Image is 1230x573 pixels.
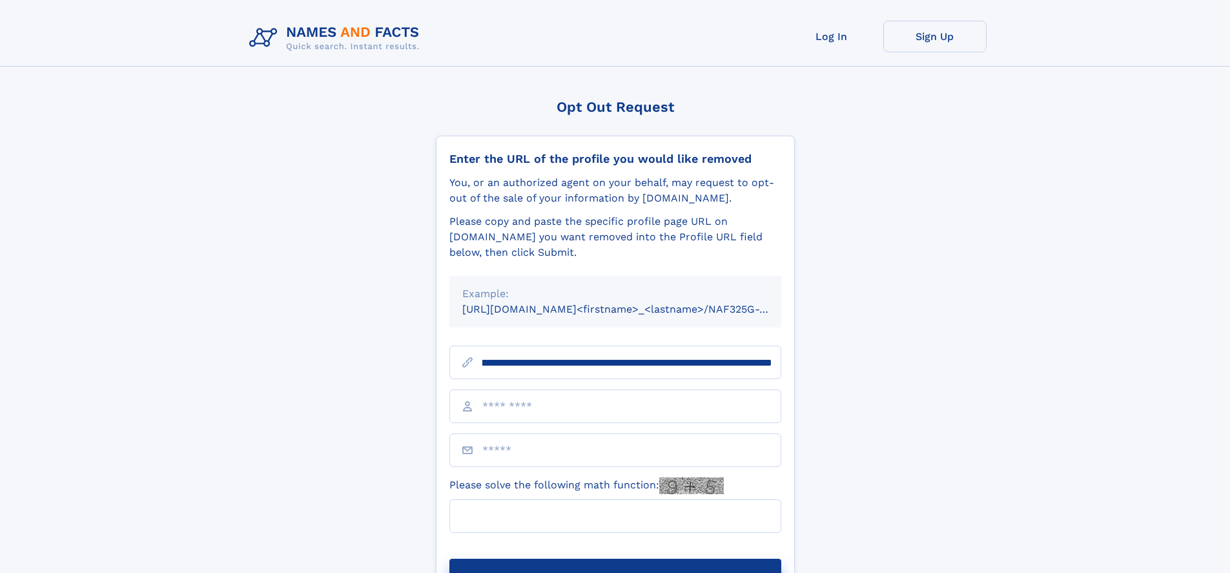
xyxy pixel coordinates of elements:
[883,21,987,52] a: Sign Up
[780,21,883,52] a: Log In
[244,21,430,56] img: Logo Names and Facts
[436,99,795,115] div: Opt Out Request
[449,175,781,206] div: You, or an authorized agent on your behalf, may request to opt-out of the sale of your informatio...
[449,214,781,260] div: Please copy and paste the specific profile page URL on [DOMAIN_NAME] you want removed into the Pr...
[449,152,781,166] div: Enter the URL of the profile you would like removed
[462,286,768,302] div: Example:
[462,303,806,315] small: [URL][DOMAIN_NAME]<firstname>_<lastname>/NAF325G-xxxxxxxx
[449,477,724,494] label: Please solve the following math function:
